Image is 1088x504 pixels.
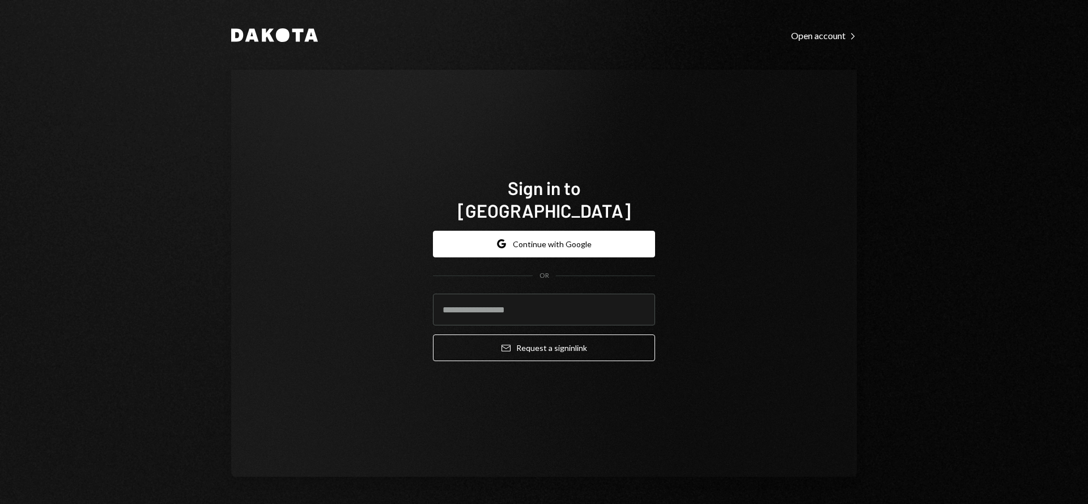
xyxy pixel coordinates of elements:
[791,30,857,41] div: Open account
[539,271,549,281] div: OR
[791,29,857,41] a: Open account
[433,231,655,257] button: Continue with Google
[433,176,655,222] h1: Sign in to [GEOGRAPHIC_DATA]
[433,334,655,361] button: Request a signinlink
